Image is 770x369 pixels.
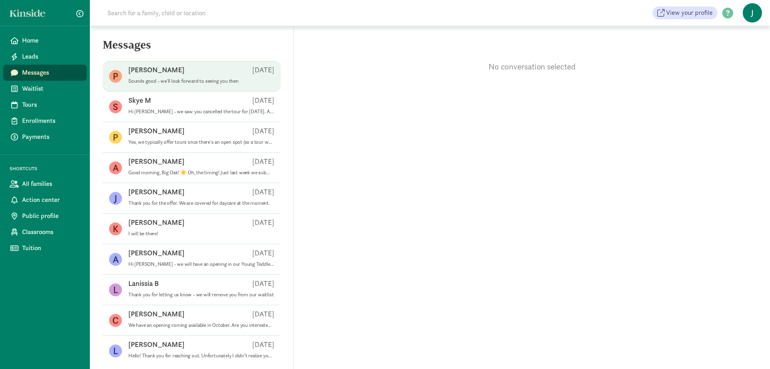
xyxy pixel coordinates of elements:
p: [DATE] [252,126,274,136]
p: I will be there! [128,230,274,237]
p: [PERSON_NAME] [128,65,184,75]
p: [PERSON_NAME] [128,157,184,166]
a: Payments [3,129,87,145]
p: Hello! Thank you for reaching out. Unfortunately I didn’t realize you opened at 7:00 and both my ... [128,353,274,359]
p: [DATE] [252,279,274,288]
span: Tours [22,100,80,110]
a: Tuition [3,240,87,256]
p: Good morning, Big Oak! ☀️ Oh, the timing! Just last week we submitted our check to start at [GEOG... [128,169,274,176]
p: [PERSON_NAME] [128,309,184,319]
a: Tours [3,97,87,113]
a: Classrooms [3,224,87,240]
p: Thank you for letting us know - we will remove you from our waitlist [128,292,274,298]
p: [DATE] [252,309,274,319]
p: No conversation selected [294,61,770,72]
figure: L [109,345,122,357]
figure: S [109,100,122,113]
span: All families [22,179,80,189]
p: [PERSON_NAME] [128,248,184,258]
p: Yes, we typically offer tours once there's an open spot (so a tour would most likely happen somet... [128,139,274,145]
a: Enrollments [3,113,87,129]
p: Sounds good - we'll look forward to seeing you then [128,78,274,84]
a: View your profile [652,6,717,19]
p: Lanissia B [128,279,159,288]
p: [PERSON_NAME] [128,126,184,136]
a: Public profile [3,208,87,224]
a: Leads [3,49,87,65]
a: Waitlist [3,81,87,97]
a: Messages [3,65,87,81]
p: [DATE] [252,187,274,197]
p: [DATE] [252,157,274,166]
span: Messages [22,68,80,77]
p: [DATE] [252,248,274,258]
span: Payments [22,132,80,142]
span: Home [22,36,80,45]
p: Skye M [128,96,151,105]
input: Search for a family, child or location [103,5,328,21]
figure: L [109,283,122,296]
p: [DATE] [252,218,274,227]
p: [PERSON_NAME] [128,340,184,349]
figure: A [109,161,122,174]
p: Hi [PERSON_NAME] - we saw you cancelled the tour for [DATE]. Are you still interested in touring ... [128,108,274,115]
span: Leads [22,52,80,61]
span: Tuition [22,243,80,253]
p: Hi [PERSON_NAME] - we will have an opening in our Young Toddler room starting [DATE]. Are you sti... [128,261,274,267]
figure: C [109,314,122,327]
span: Waitlist [22,84,80,94]
span: View your profile [666,8,713,18]
span: Action center [22,195,80,205]
h5: Messages [90,39,294,58]
p: [DATE] [252,340,274,349]
p: We have an opening coming available in October. Are you interested in a tour and talking about en... [128,322,274,328]
figure: K [109,222,122,235]
figure: P [109,70,122,83]
p: [PERSON_NAME] [128,218,184,227]
figure: J [109,192,122,205]
p: Thank you for the offer. We are covered for daycare at the moment. [128,200,274,206]
a: Home [3,33,87,49]
figure: A [109,253,122,266]
p: [PERSON_NAME] [128,187,184,197]
a: All families [3,176,87,192]
span: J [743,3,762,22]
figure: P [109,131,122,144]
span: Public profile [22,211,80,221]
p: [DATE] [252,65,274,75]
a: Action center [3,192,87,208]
p: [DATE] [252,96,274,105]
span: Enrollments [22,116,80,126]
span: Classrooms [22,227,80,237]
